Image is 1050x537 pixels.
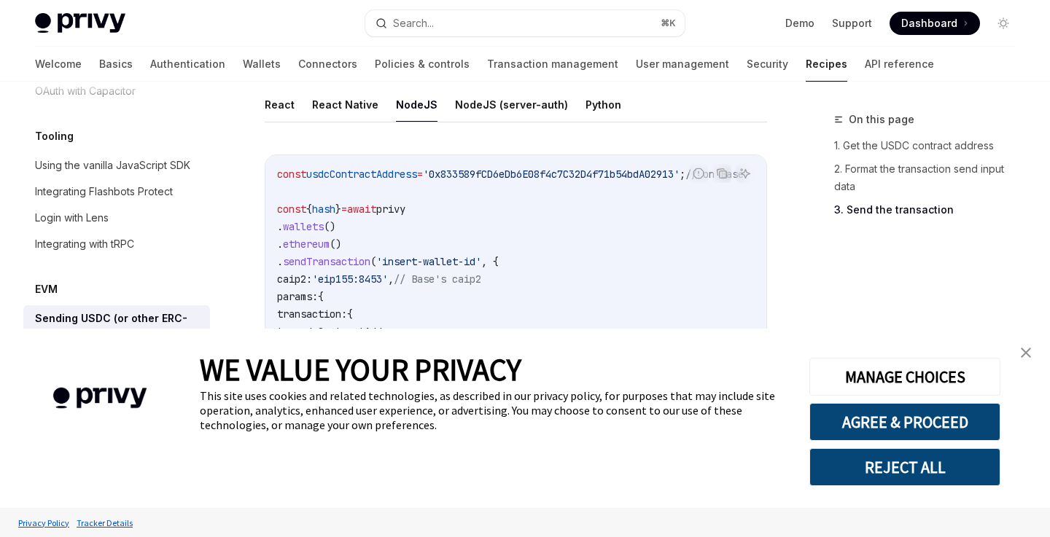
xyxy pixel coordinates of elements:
[277,255,283,268] span: .
[73,510,136,536] a: Tracker Details
[324,220,335,233] span: ()
[35,128,74,145] h5: Tooling
[712,164,731,183] button: Copy the contents from the code block
[35,13,125,34] img: light logo
[809,403,1000,441] button: AGREE & PROCEED
[865,47,934,82] a: API reference
[277,290,318,303] span: params:
[150,47,225,82] a: Authentication
[200,388,787,432] div: This site uses cookies and related technologies, as described in our privacy policy, for purposes...
[636,47,729,82] a: User management
[417,168,423,181] span: =
[806,47,847,82] a: Recipes
[455,87,568,122] button: NodeJS (server-auth)
[341,203,347,216] span: =
[405,325,411,338] span: ,
[277,238,283,251] span: .
[200,350,521,388] span: WE VALUE YOUR PRIVACY
[396,87,437,122] button: NodeJS
[306,168,417,181] span: usdcContractAddress
[890,12,980,35] a: Dashboard
[277,203,306,216] span: const
[834,134,1027,157] a: 1. Get the USDC contract address
[394,273,481,286] span: // Base's caip2
[23,179,210,205] a: Integrating Flashbots Protect
[388,273,394,286] span: ,
[35,235,134,253] div: Integrating with tRPC
[832,16,872,31] a: Support
[35,157,190,174] div: Using the vanilla JavaScript SDK
[277,168,306,181] span: const
[283,220,324,233] span: wallets
[747,47,788,82] a: Security
[22,367,178,430] img: company logo
[347,203,376,216] span: await
[834,198,1027,222] a: 3. Send the transaction
[487,47,618,82] a: Transaction management
[23,231,210,257] a: Integrating with tRPC
[298,47,357,82] a: Connectors
[277,307,347,321] span: transaction:
[901,16,957,31] span: Dashboard
[23,305,210,349] a: Sending USDC (or other ERC-20s)
[347,307,353,321] span: {
[35,183,173,200] div: Integrating Flashbots Protect
[376,203,405,216] span: privy
[283,238,330,251] span: ethereum
[335,203,341,216] span: }
[809,448,1000,486] button: REJECT ALL
[35,310,201,345] div: Sending USDC (or other ERC-20s)
[586,87,621,122] button: Python
[312,203,335,216] span: hash
[481,255,499,268] span: , {
[277,325,295,338] span: to:
[376,255,481,268] span: 'insert-wallet-id'
[277,273,312,286] span: caip2:
[661,17,676,29] span: ⌘ K
[283,255,370,268] span: sendTransaction
[312,87,378,122] button: React Native
[393,15,434,32] div: Search...
[330,238,341,251] span: ()
[312,273,388,286] span: 'eip155:8453'
[99,47,133,82] a: Basics
[849,111,914,128] span: On this page
[785,16,814,31] a: Demo
[35,209,109,227] div: Login with Lens
[680,168,685,181] span: ;
[689,164,708,183] button: Report incorrect code
[243,47,281,82] a: Wallets
[809,358,1000,396] button: MANAGE CHOICES
[23,205,210,231] a: Login with Lens
[365,10,684,36] button: Search...⌘K
[15,510,73,536] a: Privacy Policy
[295,325,405,338] span: usdcContractAddress
[35,47,82,82] a: Welcome
[1011,338,1041,367] a: close banner
[375,47,470,82] a: Policies & controls
[23,152,210,179] a: Using the vanilla JavaScript SDK
[736,164,755,183] button: Ask AI
[35,281,58,298] h5: EVM
[992,12,1015,35] button: Toggle dark mode
[265,87,295,122] button: React
[277,220,283,233] span: .
[834,157,1027,198] a: 2. Format the transaction send input data
[1021,348,1031,358] img: close banner
[306,203,312,216] span: {
[423,168,680,181] span: '0x833589fCD6eDb6E08f4c7C32D4f71b54bdA02913'
[685,168,744,181] span: // on Base
[370,255,376,268] span: (
[318,290,324,303] span: {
